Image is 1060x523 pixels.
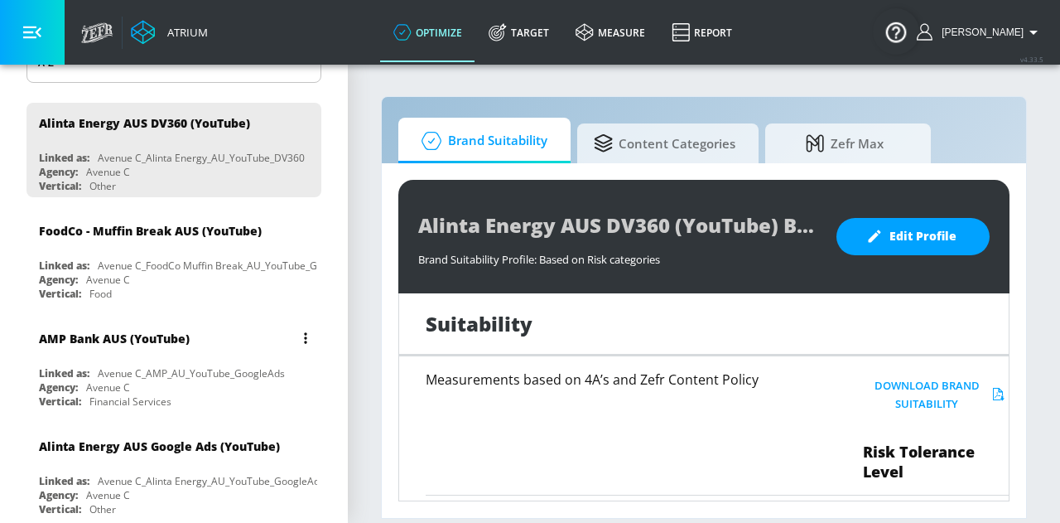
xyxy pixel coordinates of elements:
[26,426,321,521] div: Alinta Energy AUS Google Ads (YouTube)Linked as:Avenue C_Alinta Energy_AU_YouTube_GoogleAdsAgency...
[161,25,208,40] div: Atrium
[39,223,262,239] div: FoodCo - Muffin Break AUS (YouTube)
[917,22,1043,42] button: [PERSON_NAME]
[836,218,990,255] button: Edit Profile
[26,318,321,413] div: AMP Bank AUS (YouTube)Linked as:Avenue C_AMP_AU_YouTube_GoogleAdsAgency:Avenue CVertical:Financia...
[39,151,89,165] div: Linked as:
[26,103,321,197] div: Alinta Energy AUS DV360 (YouTube)Linked as:Avenue C_Alinta Energy_AU_YouTube_DV360Agency:Avenue C...
[873,8,919,55] button: Open Resource Center
[658,2,745,62] a: Report
[26,211,321,305] div: FoodCo - Muffin Break AUS (YouTube)Linked as:Avenue C_FoodCo Muffin Break_AU_YouTube_GoogleAdsAge...
[562,2,658,62] a: measure
[98,259,360,273] div: Avenue C_FoodCo Muffin Break_AU_YouTube_GoogleAds
[426,310,532,337] h1: Suitability
[39,179,81,193] div: Vertical:
[131,20,208,45] a: Atrium
[418,244,820,267] div: Brand Suitability Profile: Based on Risk categories
[39,502,81,516] div: Vertical:
[89,179,116,193] div: Other
[86,488,130,502] div: Avenue C
[86,380,130,395] div: Avenue C
[39,165,78,179] div: Agency:
[863,373,1009,418] button: Download Brand Suitability
[782,123,908,163] span: Zefr Max
[86,273,130,287] div: Avenue C
[86,165,130,179] div: Avenue C
[39,438,280,454] div: Alinta Energy AUS Google Ads (YouTube)
[415,121,547,161] span: Brand Suitability
[426,373,814,386] h6: Measurements based on 4A’s and Zefr Content Policy
[98,366,285,380] div: Avenue C_AMP_AU_YouTube_GoogleAds
[39,259,89,273] div: Linked as:
[380,2,475,62] a: optimize
[1020,55,1043,64] span: v 4.33.5
[39,488,78,502] div: Agency:
[39,366,89,380] div: Linked as:
[89,502,116,516] div: Other
[39,474,89,488] div: Linked as:
[863,442,1009,482] span: Risk Tolerance Level
[39,395,81,409] div: Vertical:
[39,331,190,346] div: AMP Bank AUS (YouTube)
[98,474,325,488] div: Avenue C_Alinta Energy_AU_YouTube_GoogleAds
[935,27,1024,38] span: login as: chris@avenuec.com.au
[870,226,956,247] span: Edit Profile
[98,151,305,165] div: Avenue C_Alinta Energy_AU_YouTube_DV360
[39,380,78,395] div: Agency:
[39,115,250,131] div: Alinta Energy AUS DV360 (YouTube)
[39,273,78,287] div: Agency:
[89,287,112,301] div: Food
[475,2,562,62] a: Target
[89,395,171,409] div: Financial Services
[39,287,81,301] div: Vertical:
[594,123,735,163] span: Content Categories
